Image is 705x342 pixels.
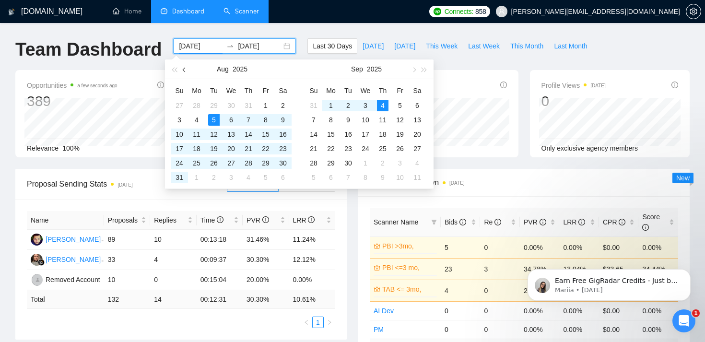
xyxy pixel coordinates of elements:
time: [DATE] [449,180,464,186]
td: 2025-09-07 [305,113,322,127]
td: 2025-09-21 [305,142,322,156]
span: Proposals [108,215,139,225]
div: 21 [308,143,319,154]
td: 2025-09-17 [357,127,374,142]
div: 29 [208,100,220,111]
iframe: Intercom notifications message [513,249,705,316]
td: 2025-09-13 [409,113,426,127]
div: 15 [260,129,271,140]
button: [DATE] [357,38,389,54]
td: 00:13:18 [197,230,243,250]
td: 2025-07-28 [188,98,205,113]
td: 2025-10-09 [374,170,391,185]
td: 2025-09-04 [374,98,391,113]
td: 2025-08-29 [257,156,274,170]
div: 19 [208,143,220,154]
span: info-circle [308,216,315,223]
td: 2025-09-29 [322,156,340,170]
th: Sa [274,83,292,98]
td: 2025-08-26 [205,156,223,170]
input: Start date [179,41,223,51]
span: crown [374,243,380,249]
span: left [304,319,309,325]
button: This Week [421,38,463,54]
td: 2025-08-22 [257,142,274,156]
td: 2025-09-05 [257,170,274,185]
span: [DATE] [363,41,384,51]
span: CPR [603,218,625,226]
div: 3 [394,157,406,169]
button: 2025 [233,59,247,79]
span: Score [642,213,660,231]
th: Su [305,83,322,98]
td: 2025-09-20 [409,127,426,142]
a: setting [686,8,701,15]
td: 2025-08-01 [257,98,274,113]
td: 2025-10-08 [357,170,374,185]
td: 2025-09-25 [374,142,391,156]
td: 2025-08-31 [171,170,188,185]
a: VM[PERSON_NAME] [31,255,101,263]
td: 2025-08-03 [171,113,188,127]
span: Scanner Breakdown [370,177,678,189]
td: 2025-08-27 [223,156,240,170]
td: 2025-08-15 [257,127,274,142]
span: Proposal Sending Stats [27,178,227,190]
td: 2025-08-25 [188,156,205,170]
a: PBI >3mo, [382,241,435,251]
td: 2025-09-19 [391,127,409,142]
span: info-circle [671,82,678,88]
div: 18 [191,143,202,154]
div: 389 [27,92,117,110]
div: Removed Account [46,274,100,285]
time: a few seconds ago [77,83,117,88]
td: 2025-08-19 [205,142,223,156]
td: 2025-08-14 [240,127,257,142]
td: 2025-09-01 [322,98,340,113]
button: setting [686,4,701,19]
span: Last 30 Days [313,41,352,51]
span: 100% [62,144,80,152]
td: 0.00% [559,236,599,258]
th: We [223,83,240,98]
span: right [327,319,332,325]
td: 2025-09-16 [340,127,357,142]
td: 2025-09-10 [357,113,374,127]
td: 2025-10-10 [391,170,409,185]
td: 2025-09-14 [305,127,322,142]
a: PBI <=3 mo, [382,262,435,273]
span: This Week [426,41,458,51]
button: [DATE] [389,38,421,54]
td: 11.24% [289,230,336,250]
td: 4 [150,250,196,270]
a: AA[PERSON_NAME] [31,235,101,243]
img: VM [31,254,43,266]
span: 858 [475,6,486,17]
div: 17 [360,129,371,140]
span: Bids [445,218,466,226]
img: upwork-logo.png [434,8,441,15]
td: 0.00% [638,236,678,258]
th: We [357,83,374,98]
td: 33 [104,250,150,270]
div: [PERSON_NAME] [46,234,101,245]
td: 2025-10-04 [409,156,426,170]
span: LRR [293,216,315,224]
td: 5 [441,236,481,258]
div: 11 [411,172,423,183]
div: 29 [325,157,337,169]
img: AA [31,234,43,246]
span: info-circle [217,216,223,223]
td: 2025-10-07 [340,170,357,185]
td: 2025-09-02 [205,170,223,185]
td: 2025-08-12 [205,127,223,142]
div: 12 [394,114,406,126]
th: Name [27,211,104,230]
time: [DATE] [590,83,605,88]
td: 2025-09-09 [340,113,357,127]
time: [DATE] [117,182,132,188]
a: PM [374,326,384,333]
div: 2 [208,172,220,183]
span: Relevance [27,144,59,152]
td: 2025-08-31 [305,98,322,113]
